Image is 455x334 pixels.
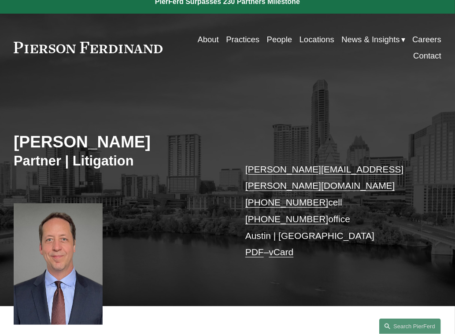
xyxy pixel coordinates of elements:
[245,164,404,191] a: [PERSON_NAME][EMAIL_ADDRESS][PERSON_NAME][DOMAIN_NAME]
[245,161,424,261] p: cell office Austin | [GEOGRAPHIC_DATA] –
[413,48,441,64] a: Contact
[245,214,328,224] a: [PHONE_NUMBER]
[300,31,334,48] a: Locations
[14,153,228,169] h3: Partner | Litigation
[226,31,259,48] a: Practices
[245,247,264,257] a: PDF
[412,31,441,48] a: Careers
[341,32,400,47] span: News & Insights
[379,319,441,334] a: Search this site
[267,31,292,48] a: People
[14,132,228,152] h2: [PERSON_NAME]
[198,31,219,48] a: About
[245,197,328,207] a: [PHONE_NUMBER]
[341,31,405,48] a: folder dropdown
[269,247,293,257] a: vCard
